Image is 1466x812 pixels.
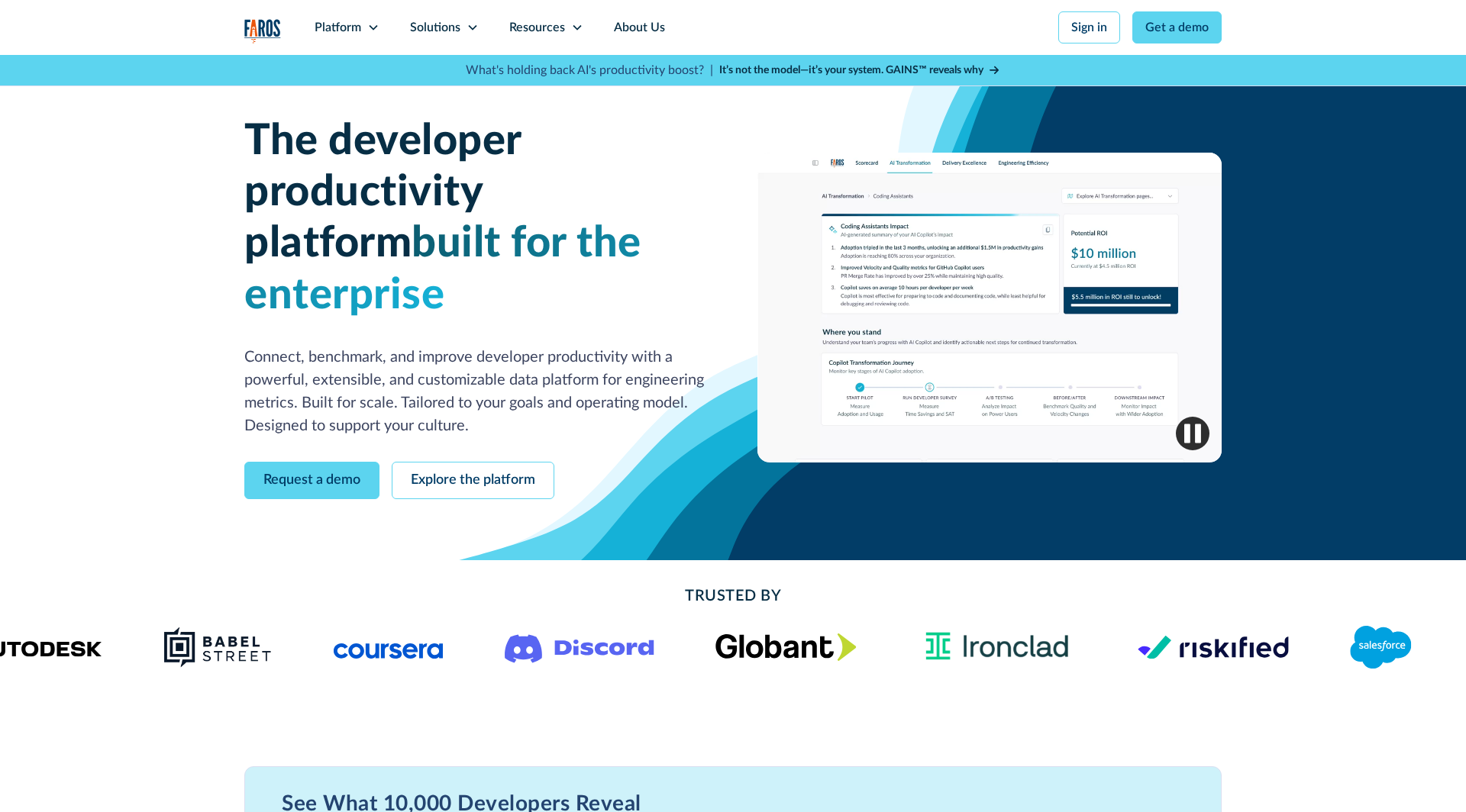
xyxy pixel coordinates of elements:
strong: It’s not the model—it’s your system. GAINS™ reveals why [719,65,983,76]
div: Resources [509,18,565,37]
a: Request a demo [244,462,379,499]
div: Solutions [410,18,460,37]
img: Logo of the CRM platform Salesforce. [1350,626,1412,669]
p: What's holding back AI's productivity boost? | [466,61,713,79]
img: Babel Street logo png [163,626,273,669]
h1: The developer productivity platform [244,116,709,321]
h2: Trusted By [366,585,1099,607]
img: Logo of the communication platform Discord. [505,631,654,663]
p: Connect, benchmark, and improve developer productivity with a powerful, extensible, and customiza... [244,346,709,437]
img: Ironclad Logo [918,627,1077,667]
a: Get a demo [1132,11,1222,43]
span: built for the enterprise [244,222,641,316]
div: Platform [315,18,361,37]
img: Globant's logo [715,633,857,661]
a: Sign in [1058,11,1120,43]
img: Logo of the online learning platform Coursera. [334,635,444,659]
img: Logo of the analytics and reporting company Faros. [244,19,281,43]
a: home [244,19,281,43]
img: Pause video [1176,417,1209,450]
img: Logo of the risk management platform Riskified. [1138,635,1289,659]
a: Explore the platform [392,462,554,499]
a: It’s not the model—it’s your system. GAINS™ reveals why [719,63,1000,79]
